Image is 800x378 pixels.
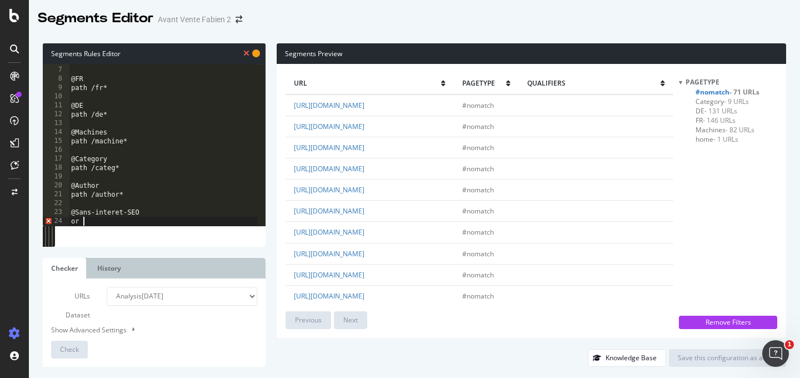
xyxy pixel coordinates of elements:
[294,270,364,280] a: [URL][DOMAIN_NAME]
[696,87,759,97] span: Click to filter pagetype on #nomatch
[294,78,441,88] span: url
[294,185,364,195] a: [URL][DOMAIN_NAME]
[43,137,69,146] div: 15
[43,226,69,235] div: 25
[713,135,738,144] span: - 1 URLs
[679,316,777,329] button: Remove Filters
[43,325,249,335] div: Show Advanced Settings
[704,106,737,116] span: - 131 URLs
[43,92,69,101] div: 10
[277,43,786,64] div: Segments Preview
[43,110,69,119] div: 12
[462,249,494,258] span: #nomatch
[294,291,364,301] a: [URL][DOMAIN_NAME]
[158,14,231,25] div: Avant Vente Fabien 2
[462,143,494,152] span: #nomatch
[294,249,364,258] a: [URL][DOMAIN_NAME]
[696,135,738,144] span: Click to filter pagetype on home
[686,77,719,87] span: pagetype
[43,155,69,163] div: 17
[703,116,736,125] span: - 146 URLs
[696,116,736,125] span: Click to filter pagetype on FR
[678,353,777,362] div: Save this configuration as active
[43,217,69,226] div: 24
[588,353,666,362] a: Knowledge Base
[43,163,69,172] div: 18
[294,206,364,216] a: [URL][DOMAIN_NAME]
[43,208,69,217] div: 23
[43,74,69,83] div: 8
[588,349,666,367] button: Knowledge Base
[43,181,69,190] div: 20
[43,66,69,74] div: 7
[606,353,657,362] div: Knowledge Base
[43,83,69,92] div: 9
[462,164,494,173] span: #nomatch
[462,227,494,237] span: #nomatch
[294,164,364,173] a: [URL][DOMAIN_NAME]
[462,101,494,110] span: #nomatch
[462,185,494,195] span: #nomatch
[294,122,364,131] a: [URL][DOMAIN_NAME]
[696,97,749,106] span: Click to filter pagetype on Category
[43,43,266,64] div: Segments Rules Editor
[252,48,260,58] span: You have unsaved modifications
[243,48,249,58] span: Syntax is invalid
[294,143,364,152] a: [URL][DOMAIN_NAME]
[343,315,358,325] div: Next
[696,125,754,135] span: Click to filter pagetype on Machines
[334,311,367,329] button: Next
[286,311,331,329] button: Previous
[527,78,661,88] span: qualifiers
[726,125,754,135] span: - 82 URLs
[462,291,494,301] span: #nomatch
[43,172,69,181] div: 19
[724,97,749,106] span: - 9 URLs
[295,315,322,325] div: Previous
[60,345,79,354] span: Check
[43,199,69,208] div: 22
[43,287,98,325] label: URLs Dataset
[43,217,53,226] span: Error, read annotations row 24
[51,341,88,359] button: Check
[669,349,786,367] button: Save this configuration as active
[89,258,129,278] a: History
[43,146,69,155] div: 16
[729,87,759,97] span: - 71 URLs
[462,270,494,280] span: #nomatch
[294,227,364,237] a: [URL][DOMAIN_NAME]
[236,16,242,23] div: arrow-right-arrow-left
[686,317,771,327] div: Remove Filters
[43,190,69,199] div: 21
[38,9,153,28] div: Segments Editor
[785,340,794,349] span: 1
[696,106,737,116] span: Click to filter pagetype on DE
[43,128,69,137] div: 14
[294,101,364,110] a: [URL][DOMAIN_NAME]
[762,340,789,367] iframe: Intercom live chat
[43,101,69,110] div: 11
[462,78,506,88] span: pagetype
[43,258,86,278] a: Checker
[462,122,494,131] span: #nomatch
[462,206,494,216] span: #nomatch
[43,119,69,128] div: 13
